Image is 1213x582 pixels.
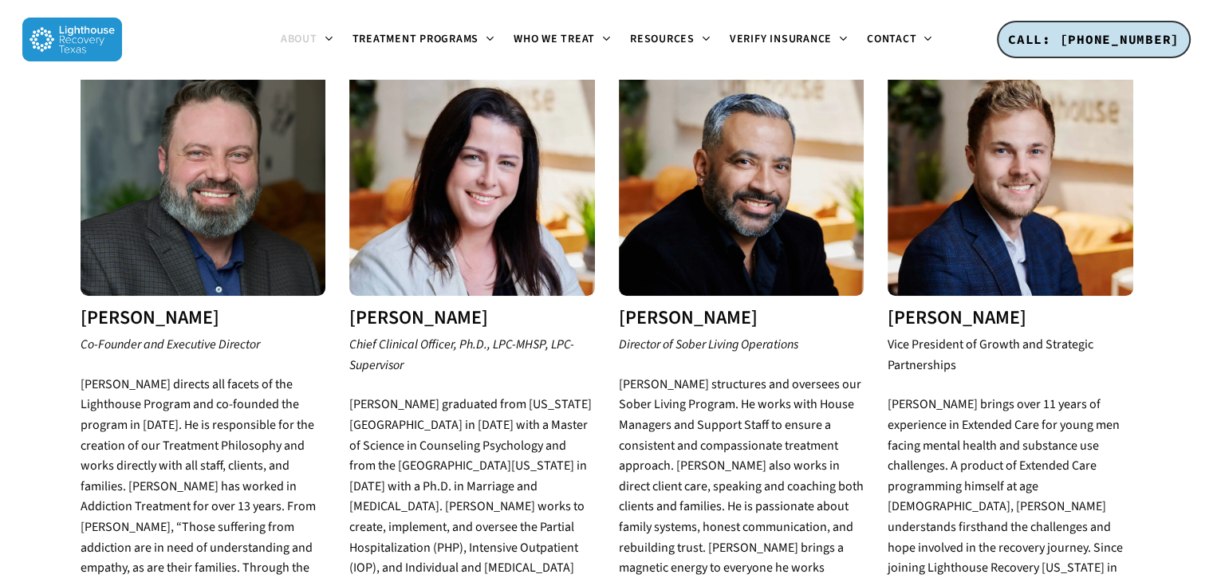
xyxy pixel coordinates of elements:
[343,33,505,46] a: Treatment Programs
[730,31,832,47] span: Verify Insurance
[352,31,479,47] span: Treatment Programs
[620,33,720,46] a: Resources
[81,308,326,328] h3: [PERSON_NAME]
[514,31,595,47] span: Who We Treat
[619,336,798,353] em: Director of Sober Living Operations
[857,33,942,46] a: Contact
[888,308,1133,328] h3: [PERSON_NAME]
[720,33,857,46] a: Verify Insurance
[867,31,916,47] span: Contact
[997,21,1191,59] a: CALL: [PHONE_NUMBER]
[349,336,574,374] em: Chief Clinical Officer, Ph.D., LPC-MHSP, LPC-Supervisor
[888,336,1093,374] i: Vice President of Growth and Strategic Partnerships
[630,31,695,47] span: Resources
[281,31,317,47] span: About
[504,33,620,46] a: Who We Treat
[619,308,864,328] h3: [PERSON_NAME]
[271,33,343,46] a: About
[349,308,595,328] h3: [PERSON_NAME]
[1008,31,1180,47] span: CALL: [PHONE_NUMBER]
[22,18,122,61] img: Lighthouse Recovery Texas
[81,336,260,353] em: Co-Founder and Executive Director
